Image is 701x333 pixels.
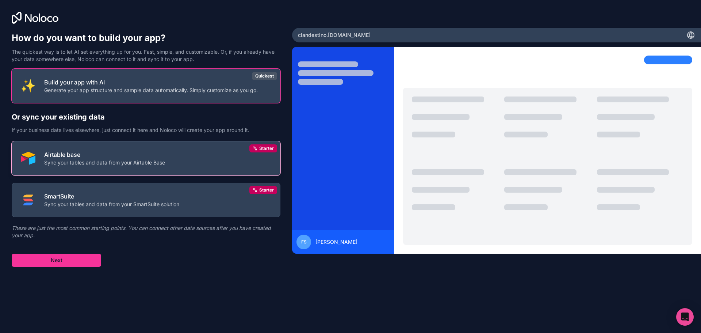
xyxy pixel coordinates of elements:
[12,112,280,122] h2: Or sync your existing data
[12,183,280,217] button: SMART_SUITESmartSuiteSync your tables and data from your SmartSuite solutionStarter
[301,239,307,245] span: FS
[44,78,258,87] p: Build your app with AI
[44,201,179,208] p: Sync your tables and data from your SmartSuite solution
[21,151,35,166] img: AIRTABLE
[12,126,280,134] p: If your business data lives elsewhere, just connect it here and Noloco will create your app aroun...
[12,254,101,267] button: Next
[259,145,274,151] span: Starter
[315,238,357,246] span: [PERSON_NAME]
[12,69,280,103] button: INTERNAL_WITH_AIBuild your app with AIGenerate your app structure and sample data automatically. ...
[12,141,280,175] button: AIRTABLEAirtable baseSync your tables and data from your Airtable BaseStarter
[44,159,165,166] p: Sync your tables and data from your Airtable Base
[12,224,280,239] p: These are just the most common starting points. You can connect other data sources after you have...
[44,192,179,201] p: SmartSuite
[12,48,280,63] p: The quickest way is to let AI set everything up for you. Fast, simple, and customizable. Or, if y...
[676,308,694,326] div: Open Intercom Messenger
[44,87,258,94] p: Generate your app structure and sample data automatically. Simply customize as you go.
[259,187,274,193] span: Starter
[252,72,277,80] div: Quickest
[298,31,371,39] span: clandestino .[DOMAIN_NAME]
[21,193,35,207] img: SMART_SUITE
[21,79,35,93] img: INTERNAL_WITH_AI
[44,150,165,159] p: Airtable base
[12,32,280,44] h1: How do you want to build your app?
